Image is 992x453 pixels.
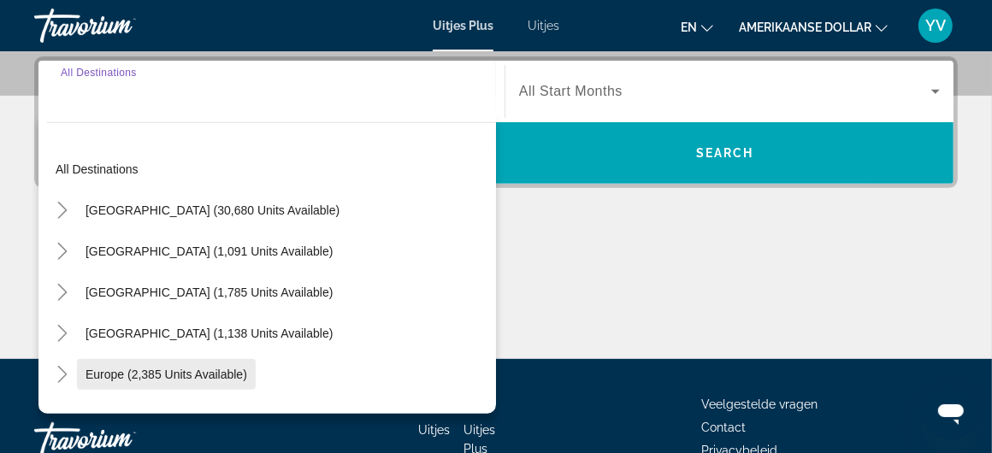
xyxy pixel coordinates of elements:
[86,368,247,381] span: Europe (2,385 units available)
[696,146,754,160] span: Search
[86,327,333,340] span: [GEOGRAPHIC_DATA] (1,138 units available)
[77,318,341,349] button: [GEOGRAPHIC_DATA] (1,138 units available)
[496,122,954,184] button: Search
[47,237,77,267] button: Toggle Mexico (1,091 units available)
[419,423,451,437] a: Uitjes
[77,236,341,267] button: [GEOGRAPHIC_DATA] (1,091 units available)
[701,397,818,411] a: Veelgestelde vragen
[925,16,946,34] font: YV
[47,154,496,185] button: All destinations
[77,277,341,308] button: [GEOGRAPHIC_DATA] (1,785 units available)
[924,385,978,439] iframe: Knop om het berichtenvenster te openen
[701,421,746,434] a: Contact
[86,244,333,258] span: [GEOGRAPHIC_DATA] (1,091 units available)
[739,15,888,39] button: Valuta wijzigen
[739,21,871,34] font: Amerikaanse dollar
[528,19,559,32] a: Uitjes
[77,400,332,431] button: [GEOGRAPHIC_DATA] (182 units available)
[47,196,77,226] button: Toggle United States (30,680 units available)
[433,19,493,32] a: Uitjes Plus
[34,3,205,48] a: Travorium
[77,359,256,390] button: Europe (2,385 units available)
[913,8,958,44] button: Gebruikersmenu
[38,61,954,184] div: Zoekwidget
[77,195,348,226] button: [GEOGRAPHIC_DATA] (30,680 units available)
[519,84,623,98] span: All Start Months
[681,15,713,39] button: Taal wijzigen
[61,67,137,78] span: All Destinations
[47,278,77,308] button: Toggle Canada (1,785 units available)
[47,360,77,390] button: Toggle Europe (2,385 units available)
[86,285,333,299] span: [GEOGRAPHIC_DATA] (1,785 units available)
[47,319,77,349] button: Toggle Caribbean & Atlantic Islands (1,138 units available)
[56,162,139,176] span: All destinations
[47,401,77,431] button: Toggle Australia (182 units available)
[86,203,340,217] span: [GEOGRAPHIC_DATA] (30,680 units available)
[681,21,697,34] font: en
